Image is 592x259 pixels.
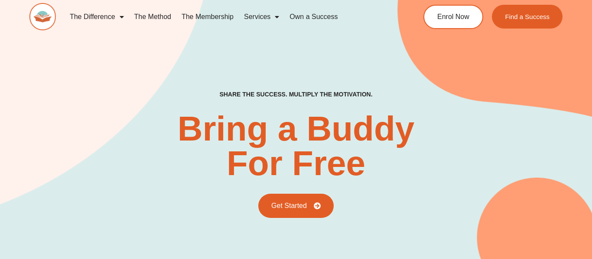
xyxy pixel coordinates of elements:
a: Own a Success [284,7,343,27]
h2: Bring a Buddy For Free [178,112,415,181]
nav: Menu [65,7,393,27]
span: Get Started [271,202,307,209]
a: Enrol Now [423,5,483,29]
a: Services [239,7,284,27]
span: Enrol Now [437,13,469,20]
a: Find a Success [492,5,563,29]
a: The Method [129,7,176,27]
h2: Share the success. Multiply the motivation. [219,90,372,98]
a: The Difference [65,7,129,27]
span: Find a Success [505,13,550,20]
a: The Membership [176,7,239,27]
a: Get Started [258,194,334,218]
